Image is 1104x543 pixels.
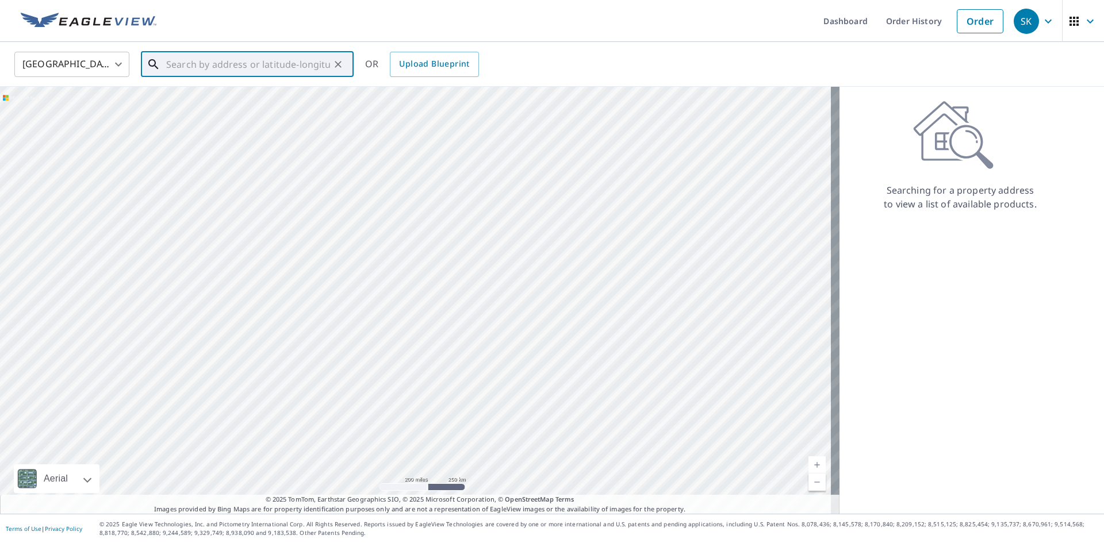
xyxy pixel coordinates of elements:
[6,525,41,533] a: Terms of Use
[808,473,826,491] a: Current Level 5, Zoom Out
[166,48,330,80] input: Search by address or latitude-longitude
[6,525,82,532] p: |
[365,52,479,77] div: OR
[883,183,1037,211] p: Searching for a property address to view a list of available products.
[21,13,156,30] img: EV Logo
[40,464,71,493] div: Aerial
[14,48,129,80] div: [GEOGRAPHIC_DATA]
[14,464,99,493] div: Aerial
[266,495,574,505] span: © 2025 TomTom, Earthstar Geographics SIO, © 2025 Microsoft Corporation, ©
[399,57,469,71] span: Upload Blueprint
[45,525,82,533] a: Privacy Policy
[555,495,574,503] a: Terms
[505,495,553,503] a: OpenStreetMap
[808,456,826,473] a: Current Level 5, Zoom In
[957,9,1003,33] a: Order
[1014,9,1039,34] div: SK
[390,52,478,77] a: Upload Blueprint
[330,56,346,72] button: Clear
[99,520,1098,537] p: © 2025 Eagle View Technologies, Inc. and Pictometry International Corp. All Rights Reserved. Repo...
